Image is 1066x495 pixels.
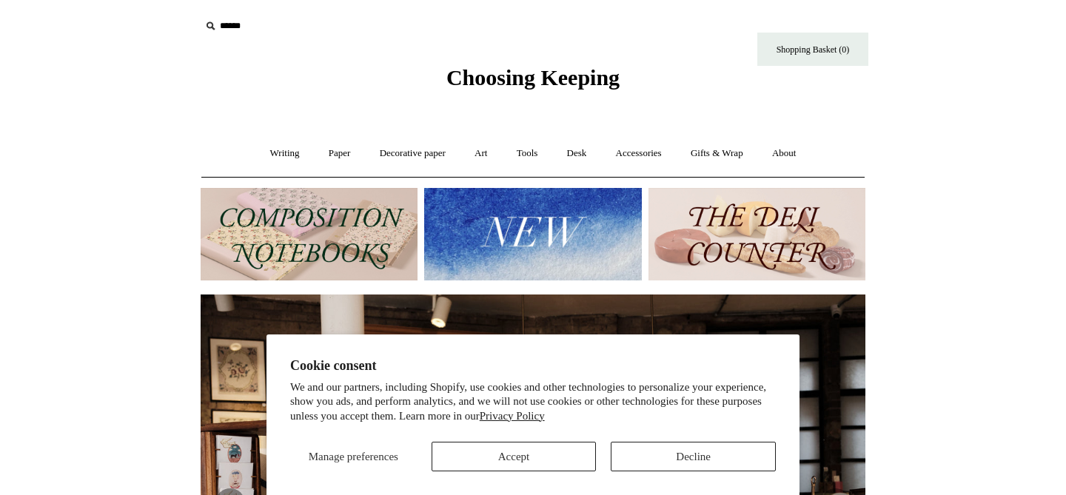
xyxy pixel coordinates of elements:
span: Manage preferences [309,451,398,462]
a: Privacy Policy [480,410,545,422]
span: Choosing Keeping [446,65,620,90]
img: New.jpg__PID:f73bdf93-380a-4a35-bcfe-7823039498e1 [424,188,641,280]
a: Shopping Basket (0) [757,33,868,66]
img: The Deli Counter [648,188,865,280]
button: Manage preferences [290,442,417,471]
a: Decorative paper [366,134,459,173]
a: Tools [503,134,552,173]
img: 202302 Composition ledgers.jpg__PID:69722ee6-fa44-49dd-a067-31375e5d54ec [201,188,418,280]
a: Accessories [603,134,675,173]
p: We and our partners, including Shopify, use cookies and other technologies to personalize your ex... [290,380,776,424]
a: About [759,134,810,173]
button: Accept [432,442,597,471]
a: Choosing Keeping [446,77,620,87]
a: Gifts & Wrap [677,134,757,173]
a: Desk [554,134,600,173]
h2: Cookie consent [290,358,776,374]
a: Paper [315,134,364,173]
button: Decline [611,442,776,471]
a: Writing [257,134,313,173]
a: Art [461,134,500,173]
